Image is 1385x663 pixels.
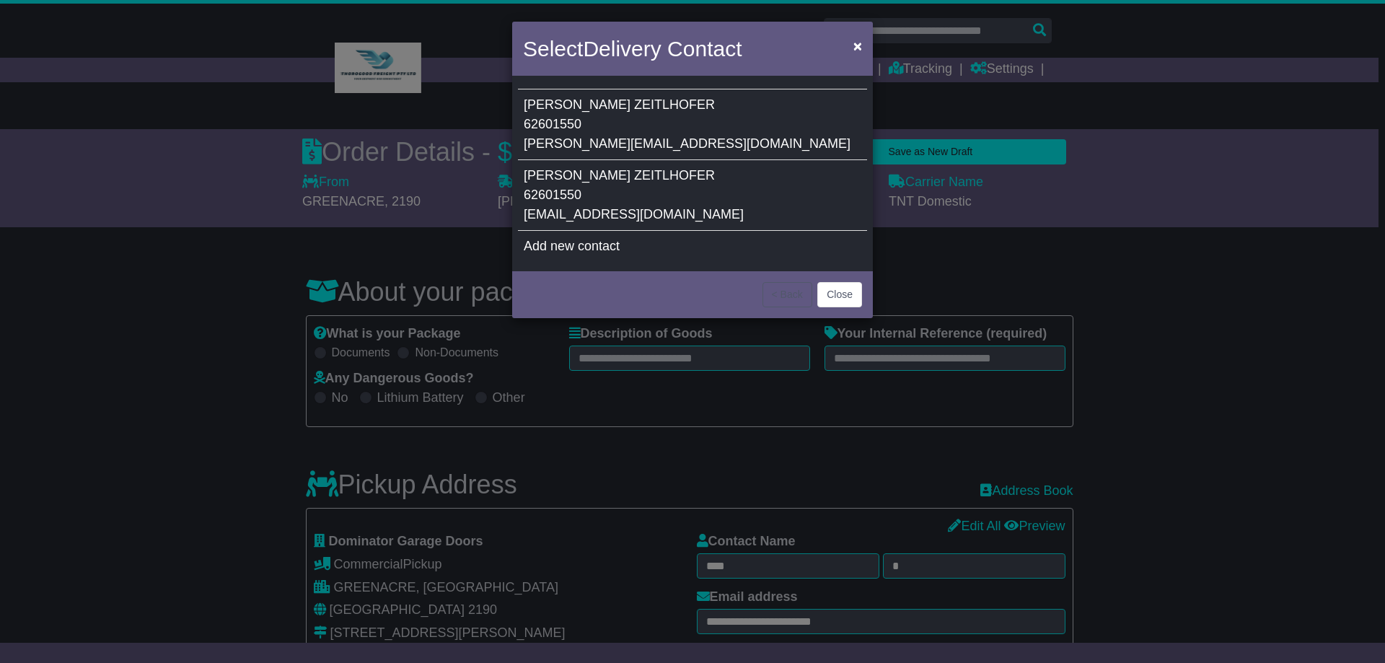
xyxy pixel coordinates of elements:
span: [PERSON_NAME] [524,168,630,183]
span: 62601550 [524,188,581,202]
span: Contact [667,37,742,61]
span: Add new contact [524,239,620,253]
button: Close [846,31,869,61]
span: [PERSON_NAME] [524,97,630,112]
span: 62601550 [524,117,581,131]
span: [PERSON_NAME][EMAIL_ADDRESS][DOMAIN_NAME] [524,136,850,151]
span: ZEITLHOFER [634,168,715,183]
button: Close [817,282,862,307]
h4: Select [523,32,742,65]
span: Delivery [583,37,661,61]
span: × [853,38,862,54]
span: ZEITLHOFER [634,97,715,112]
span: [EMAIL_ADDRESS][DOMAIN_NAME] [524,207,744,221]
button: < Back [762,282,812,307]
